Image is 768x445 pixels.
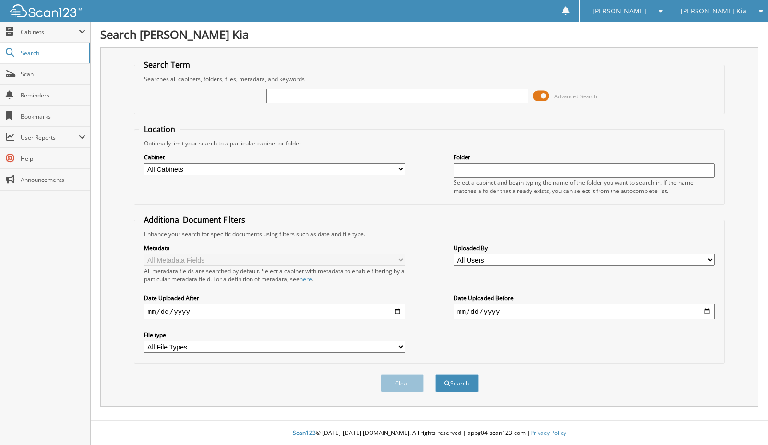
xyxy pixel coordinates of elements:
button: Search [435,374,479,392]
span: Reminders [21,91,85,99]
span: Help [21,155,85,163]
span: Bookmarks [21,112,85,120]
div: All metadata fields are searched by default. Select a cabinet with metadata to enable filtering b... [144,267,405,283]
legend: Additional Document Filters [139,215,250,225]
legend: Location [139,124,180,134]
div: Searches all cabinets, folders, files, metadata, and keywords [139,75,720,83]
span: Search [21,49,84,57]
span: [PERSON_NAME] Kia [681,8,746,14]
label: Cabinet [144,153,405,161]
button: Clear [381,374,424,392]
div: Select a cabinet and begin typing the name of the folder you want to search in. If the name match... [454,179,715,195]
label: Uploaded By [454,244,715,252]
a: Privacy Policy [530,429,566,437]
input: start [144,304,405,319]
div: Optionally limit your search to a particular cabinet or folder [139,139,720,147]
span: Advanced Search [554,93,597,100]
span: Scan [21,70,85,78]
h1: Search [PERSON_NAME] Kia [100,26,758,42]
span: [PERSON_NAME] [592,8,646,14]
label: Date Uploaded After [144,294,405,302]
label: Folder [454,153,715,161]
span: Announcements [21,176,85,184]
span: Scan123 [293,429,316,437]
input: end [454,304,715,319]
span: User Reports [21,133,79,142]
div: Enhance your search for specific documents using filters such as date and file type. [139,230,720,238]
legend: Search Term [139,60,195,70]
label: Metadata [144,244,405,252]
div: © [DATE]-[DATE] [DOMAIN_NAME]. All rights reserved | appg04-scan123-com | [91,421,768,445]
a: here [300,275,312,283]
label: File type [144,331,405,339]
img: scan123-logo-white.svg [10,4,82,17]
label: Date Uploaded Before [454,294,715,302]
span: Cabinets [21,28,79,36]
